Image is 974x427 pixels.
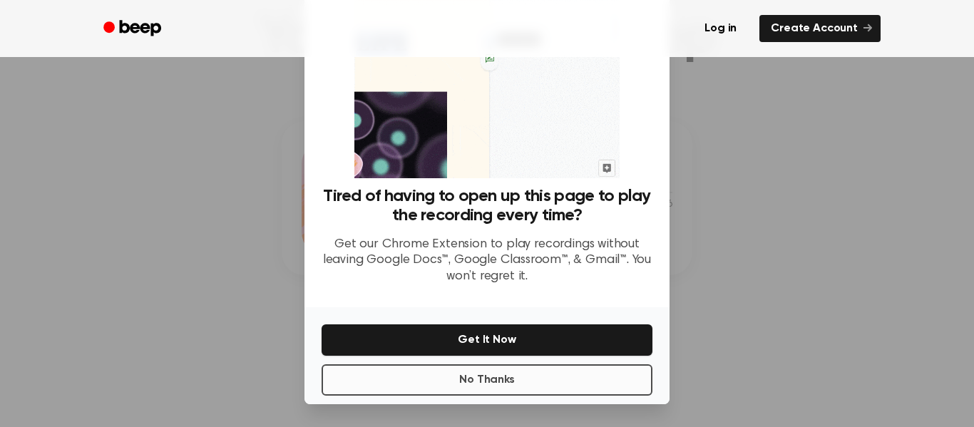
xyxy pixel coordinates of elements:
[690,12,751,45] a: Log in
[322,237,652,285] p: Get our Chrome Extension to play recordings without leaving Google Docs™, Google Classroom™, & Gm...
[759,15,881,42] a: Create Account
[322,187,652,225] h3: Tired of having to open up this page to play the recording every time?
[322,364,652,396] button: No Thanks
[322,324,652,356] button: Get It Now
[93,15,174,43] a: Beep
